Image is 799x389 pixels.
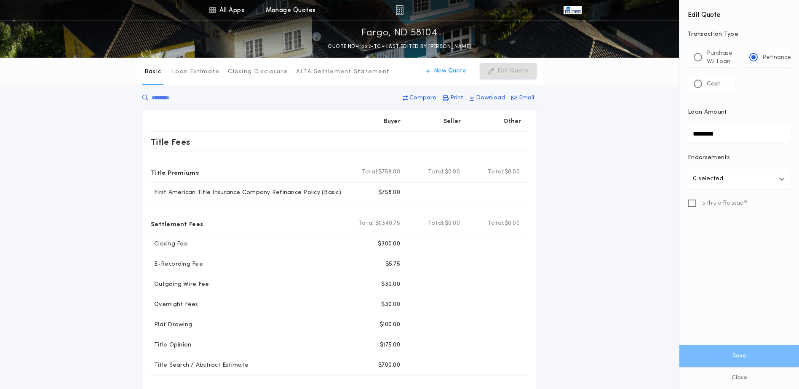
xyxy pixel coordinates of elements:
input: Loan Amount [688,123,791,144]
p: Closing Fee [151,240,188,248]
p: $175.00 [380,341,400,349]
p: $758.00 [378,189,400,197]
b: Total: [488,168,505,176]
img: vs-icon [564,6,581,14]
button: Edit Quote [480,63,537,79]
p: Endorsements [688,154,791,162]
p: Title Fees [151,135,190,149]
p: E-Recording Fee [151,260,203,269]
p: Loan Amount [688,108,727,117]
p: $30.00 [381,280,400,289]
p: $100.00 [379,321,400,329]
p: Purchase W/ Loan [707,49,732,66]
button: Download [467,91,508,106]
span: $758.00 [378,168,400,176]
p: Edit Quote [497,67,528,75]
p: Refinance [762,53,791,62]
p: Title Search / Abstract Estimate [151,361,249,370]
p: Title Premiums [151,165,199,179]
span: $1,340.75 [375,219,400,228]
button: Save [679,345,799,367]
h4: Edit Quote [688,5,791,20]
p: $5.75 [385,260,400,269]
b: Total: [428,219,445,228]
p: Loan Estimate [172,68,219,76]
b: Total: [358,219,375,228]
span: $0.00 [445,168,460,176]
p: Email [519,94,534,102]
p: Plat Drawing [151,321,192,329]
p: Title Opinion [151,341,191,349]
p: 0 selected [693,174,723,184]
button: Email [509,91,537,106]
b: Total: [428,168,445,176]
p: First American Title Insurance Company Refinance Policy (Basic) [151,189,341,197]
p: Outgoing Wire Fee [151,280,209,289]
p: QUOTE ND-11222-TC - LAST EDITED BY [PERSON_NAME] [328,43,471,51]
p: Cash [707,80,721,88]
p: $300.00 [378,240,400,248]
button: Print [440,91,466,106]
p: Transaction Type [688,30,791,39]
p: Fargo, ND 58104 [361,27,438,40]
p: ALTA Settlement Statement [296,68,390,76]
p: $700.00 [378,361,400,370]
p: Settlement Fees [151,217,203,230]
button: 0 selected [688,169,791,189]
span: $0.00 [505,168,520,176]
p: Other [504,117,521,126]
button: Compare [400,91,439,106]
span: $0.00 [445,219,460,228]
p: Print [450,94,463,102]
p: $30.00 [381,301,400,309]
p: Download [476,94,505,102]
button: Close [679,367,799,389]
p: Seller [444,117,461,126]
b: Total: [488,219,505,228]
p: Basic [144,68,161,76]
span: Is this a Reissue? [701,199,747,208]
p: Buyer [384,117,401,126]
p: New Quote [434,67,466,75]
b: Total: [362,168,379,176]
p: Closing Disclosure [228,68,288,76]
p: Compare [409,94,436,102]
p: Overnight Fees [151,301,198,309]
span: $0.00 [505,219,520,228]
img: img [395,5,404,15]
button: New Quote [417,63,475,79]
